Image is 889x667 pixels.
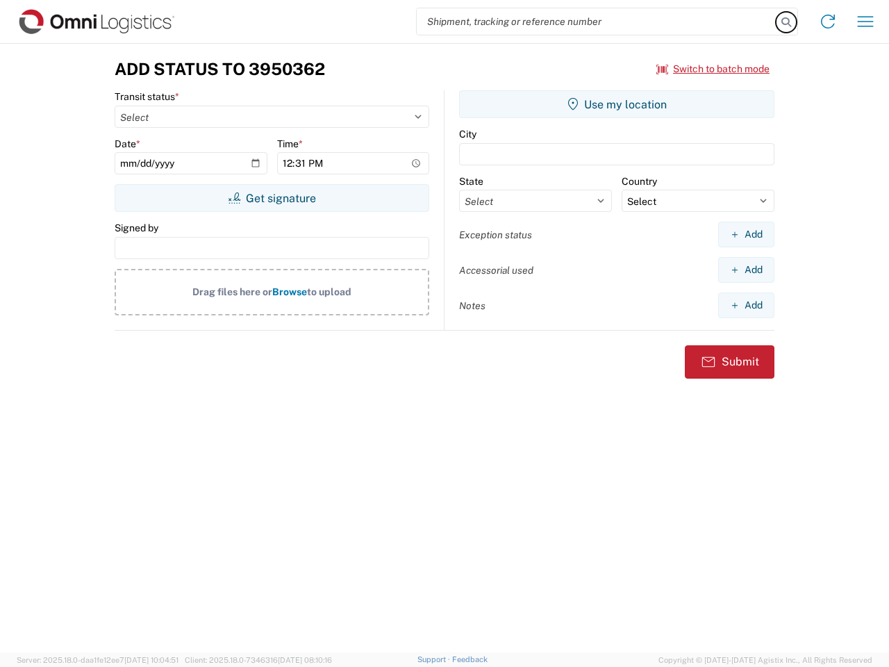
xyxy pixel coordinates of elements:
[658,654,872,666] span: Copyright © [DATE]-[DATE] Agistix Inc., All Rights Reserved
[459,128,476,140] label: City
[115,138,140,150] label: Date
[417,8,776,35] input: Shipment, tracking or reference number
[278,656,332,664] span: [DATE] 08:10:16
[115,90,179,103] label: Transit status
[685,345,774,379] button: Submit
[272,286,307,297] span: Browse
[459,229,532,241] label: Exception status
[718,293,774,318] button: Add
[115,222,158,234] label: Signed by
[459,175,483,188] label: State
[115,184,429,212] button: Get signature
[307,286,351,297] span: to upload
[452,655,488,664] a: Feedback
[124,656,178,664] span: [DATE] 10:04:51
[622,175,657,188] label: Country
[185,656,332,664] span: Client: 2025.18.0-7346316
[277,138,303,150] label: Time
[417,655,452,664] a: Support
[718,222,774,247] button: Add
[192,286,272,297] span: Drag files here or
[718,257,774,283] button: Add
[656,58,770,81] button: Switch to batch mode
[459,264,533,277] label: Accessorial used
[115,59,325,79] h3: Add Status to 3950362
[17,656,178,664] span: Server: 2025.18.0-daa1fe12ee7
[459,90,774,118] button: Use my location
[459,299,485,312] label: Notes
